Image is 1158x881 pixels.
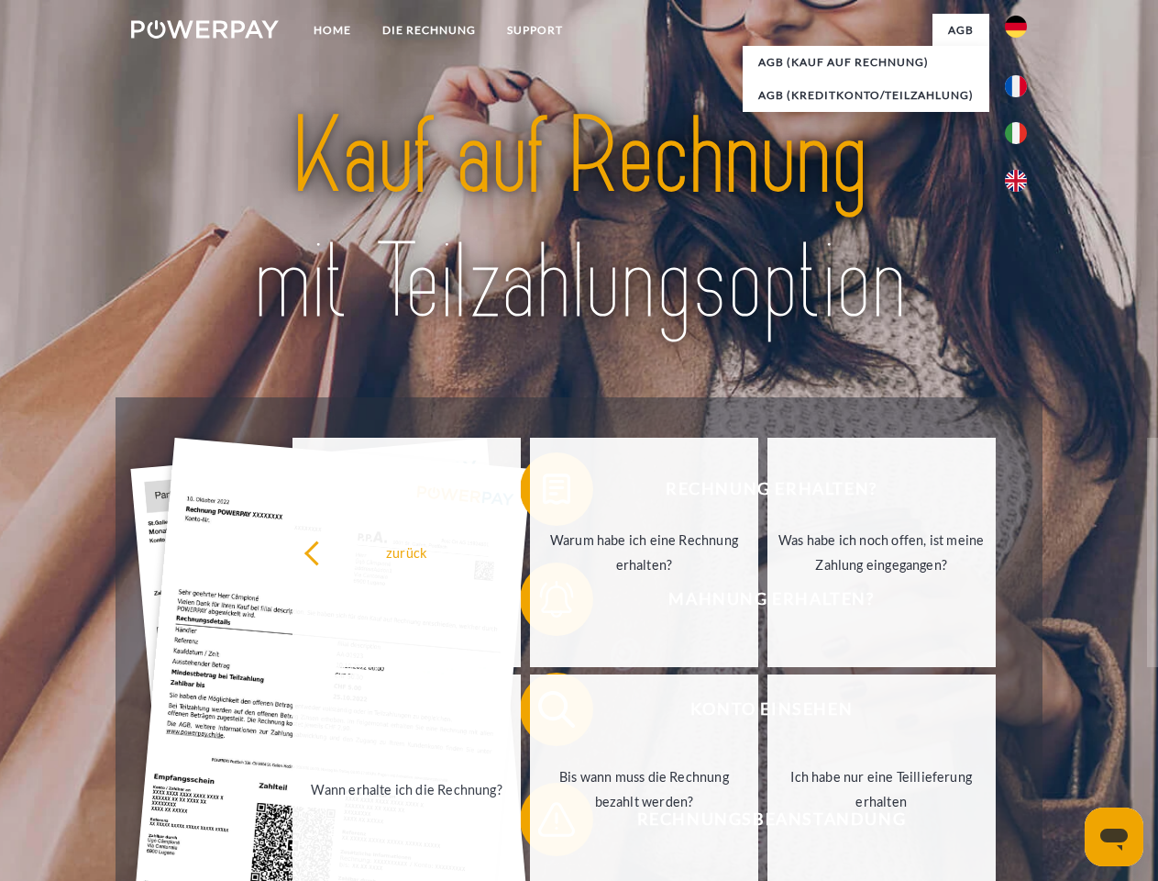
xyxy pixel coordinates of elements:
div: Wann erhalte ich die Rechnung? [303,776,510,801]
img: it [1005,122,1027,144]
a: AGB (Kreditkonto/Teilzahlung) [743,79,989,112]
a: AGB (Kauf auf Rechnung) [743,46,989,79]
img: de [1005,16,1027,38]
img: title-powerpay_de.svg [175,88,983,351]
a: Was habe ich noch offen, ist meine Zahlung eingegangen? [767,438,996,667]
img: logo-powerpay-white.svg [131,20,279,39]
a: DIE RECHNUNG [367,14,491,47]
img: en [1005,170,1027,192]
div: Bis wann muss die Rechnung bezahlt werden? [541,764,747,814]
div: Ich habe nur eine Teillieferung erhalten [778,764,985,814]
iframe: Schaltfläche zum Öffnen des Messaging-Fensters [1085,808,1143,866]
a: agb [932,14,989,47]
div: Warum habe ich eine Rechnung erhalten? [541,528,747,577]
img: fr [1005,75,1027,97]
div: Was habe ich noch offen, ist meine Zahlung eingegangen? [778,528,985,577]
div: zurück [303,540,510,564]
a: SUPPORT [491,14,579,47]
a: Home [298,14,367,47]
